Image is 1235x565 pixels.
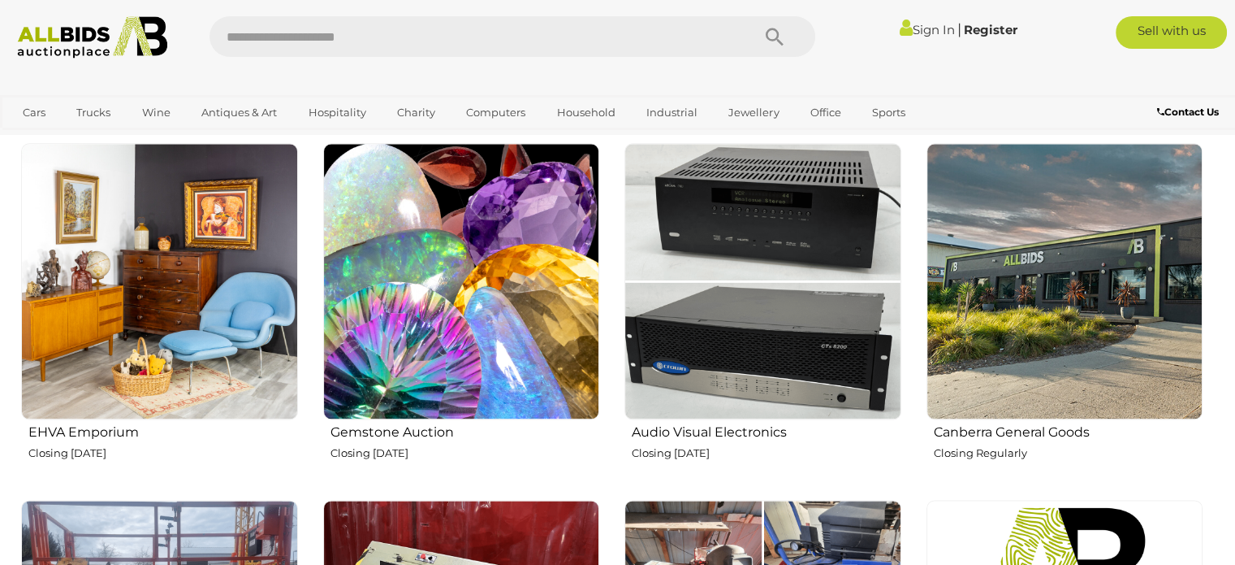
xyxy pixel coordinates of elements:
p: Closing [DATE] [632,444,901,463]
a: Contact Us [1157,103,1223,121]
a: Antiques & Art [191,99,287,126]
a: Wine [132,99,181,126]
a: Industrial [636,99,708,126]
p: Closing [DATE] [330,444,600,463]
a: EHVA Emporium Closing [DATE] [20,142,298,487]
img: Canberra General Goods [926,143,1203,420]
p: Closing Regularly [934,444,1203,463]
a: Gemstone Auction Closing [DATE] [322,142,600,487]
span: | [956,20,961,38]
a: Jewellery [718,99,789,126]
img: EHVA Emporium [21,143,298,420]
a: Register [963,22,1017,37]
a: [GEOGRAPHIC_DATA] [12,126,149,153]
img: Gemstone Auction [323,143,600,420]
a: Canberra General Goods Closing Regularly [926,142,1203,487]
a: Computers [456,99,536,126]
button: Search [734,16,815,57]
a: Hospitality [298,99,377,126]
h2: EHVA Emporium [28,421,298,440]
a: Office [800,99,852,126]
b: Contact Us [1157,106,1219,118]
a: Sports [861,99,916,126]
a: Cars [12,99,56,126]
h2: Audio Visual Electronics [632,421,901,440]
h2: Canberra General Goods [934,421,1203,440]
a: Audio Visual Electronics Closing [DATE] [624,142,901,487]
a: Trucks [66,99,121,126]
p: Closing [DATE] [28,444,298,463]
img: Audio Visual Electronics [624,143,901,420]
h2: Gemstone Auction [330,421,600,440]
a: Charity [386,99,446,126]
img: Allbids.com.au [9,16,176,59]
a: Household [546,99,626,126]
a: Sign In [899,22,954,37]
a: Sell with us [1116,16,1227,49]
